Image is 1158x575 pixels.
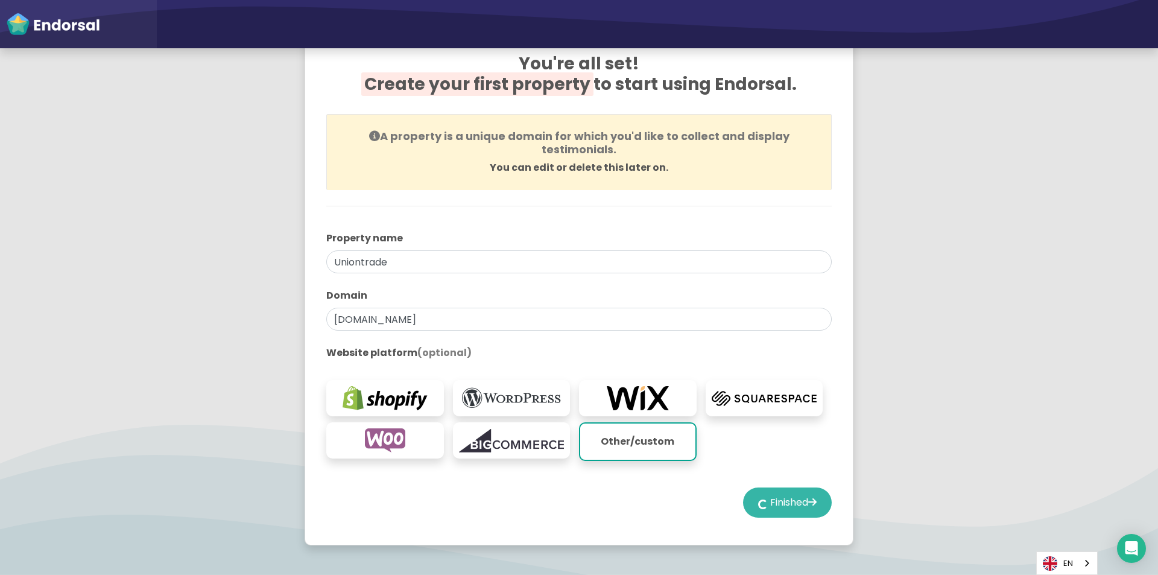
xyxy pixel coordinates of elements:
[326,250,832,273] input: eg. My Website
[1037,552,1097,574] a: EN
[342,160,816,175] p: You can edit or delete this later on.
[417,346,472,360] span: (optional)
[1036,551,1098,575] aside: Language selected: English
[332,428,438,453] img: woocommerce.com-logo.png
[326,288,832,303] label: Domain
[585,386,691,410] img: wix.com-logo.png
[332,386,438,410] img: shopify.com-logo.png
[326,346,832,360] label: Website platform
[326,54,832,109] h2: You're all set! to start using Endorsal.
[586,430,689,454] p: Other/custom
[459,386,565,410] img: wordpress.org-logo.png
[1036,551,1098,575] div: Language
[743,488,832,518] button: Finished
[326,231,832,246] label: Property name
[6,12,100,36] img: endorsal-logo-white@2x.png
[1117,534,1146,563] div: Open Intercom Messenger
[342,130,816,156] h4: A property is a unique domain for which you'd like to collect and display testimonials.
[459,428,565,453] img: bigcommerce.com-logo.png
[361,72,593,96] span: Create your first property
[712,386,817,410] img: squarespace.com-logo.png
[326,308,832,331] input: eg. websitename.com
